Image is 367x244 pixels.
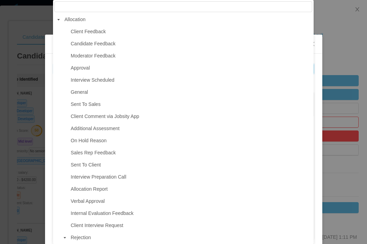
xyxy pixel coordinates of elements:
[71,174,126,180] span: Interview Preparation Call
[63,15,312,24] span: Allocation
[71,198,105,204] span: Verbal Approval
[64,17,86,22] span: Allocation
[69,209,312,218] span: Internal Evaluation Feedback
[71,53,115,58] span: Moderator Feedback
[69,148,312,157] span: Sales Rep Feedback
[69,100,312,109] span: Sent To Sales
[71,150,116,155] span: Sales Rep Feedback
[71,126,120,131] span: Additional Assessment
[71,210,133,216] span: Internal Evaluation Feedback
[69,221,312,230] span: Client Interview Request
[71,162,101,168] span: Sent To Client
[71,138,107,143] span: On Hold Reason
[69,233,312,242] span: Rejection
[71,101,101,107] span: Sent To Sales
[69,172,312,182] span: Interview Preparation Call
[69,197,312,206] span: Verbal Approval
[69,63,312,73] span: Approval
[69,75,312,85] span: Interview Scheduled
[71,77,114,83] span: Interview Scheduled
[71,186,108,192] span: Allocation Report
[69,88,312,97] span: General
[69,39,312,48] span: Candidate Feedback
[71,235,91,240] span: Rejection
[69,51,312,61] span: Moderator Feedback
[71,89,88,95] span: General
[57,18,60,21] i: icon: caret-down
[69,184,312,194] span: Allocation Report
[71,65,90,71] span: Approval
[54,1,312,12] input: filter select
[69,112,312,121] span: Client Comment via Jobsity App
[71,223,123,228] span: Client Interview Request
[71,29,106,34] span: Client Feedback
[69,27,312,36] span: Client Feedback
[69,136,312,145] span: On Hold Reason
[69,124,312,133] span: Additional Assessment
[69,160,312,170] span: Sent To Client
[71,41,115,46] span: Candidate Feedback
[71,114,139,119] span: Client Comment via Jobsity App
[63,236,67,240] i: icon: caret-down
